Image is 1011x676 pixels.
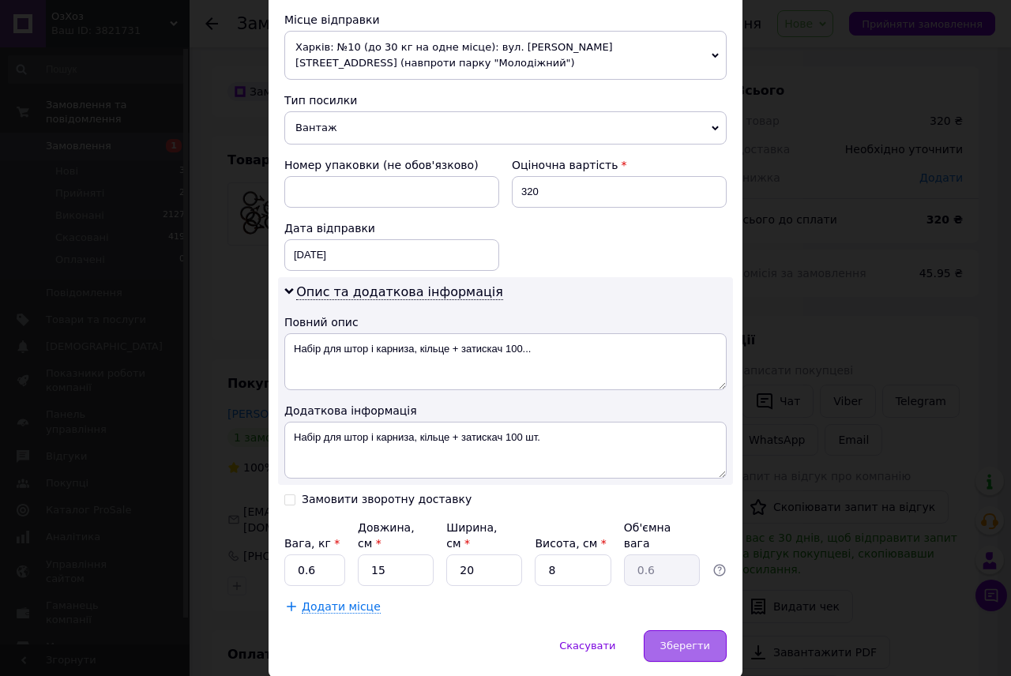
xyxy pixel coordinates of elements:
[284,403,727,419] div: Додаткова інформація
[535,537,606,550] label: Висота, см
[284,422,727,479] textarea: Набір для штор і карниза, кільце + затискач 100 шт.
[624,520,700,551] div: Об'ємна вага
[512,157,727,173] div: Оціночна вартість
[284,111,727,145] span: Вантаж
[302,600,381,614] span: Додати місце
[284,31,727,80] span: Харків: №10 (до 30 кг на одне місце): вул. [PERSON_NAME][STREET_ADDRESS] (навпроти парку "Молодіж...
[284,157,499,173] div: Номер упаковки (не обов'язково)
[284,94,357,107] span: Тип посилки
[660,640,710,652] span: Зберегти
[358,521,415,550] label: Довжина, см
[284,220,499,236] div: Дата відправки
[296,284,503,300] span: Опис та додаткова інформація
[559,640,615,652] span: Скасувати
[284,537,340,550] label: Вага, кг
[302,493,472,506] div: Замовити зворотну доставку
[284,314,727,330] div: Повний опис
[446,521,497,550] label: Ширина, см
[284,333,727,390] textarea: Набір для штор і карниза, кільце + затискач 100...
[284,13,380,26] span: Місце відправки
